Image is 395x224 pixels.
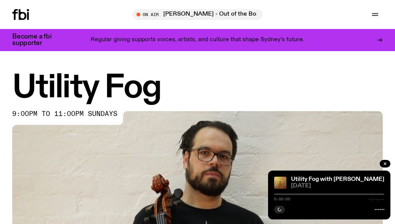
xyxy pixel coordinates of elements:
[274,177,286,189] img: Cover for EYDN's single "Gold"
[12,111,117,117] span: 9:00pm to 11:00pm sundays
[274,197,290,201] span: 0:00:00
[133,9,263,20] button: On Air[PERSON_NAME] - Out of the Box
[91,37,304,44] p: Regular giving supports voices, artists, and culture that shape Sydney’s future.
[291,183,384,189] span: [DATE]
[291,176,384,182] a: Utility Fog with [PERSON_NAME]
[12,34,61,47] h3: Become a fbi supporter
[368,197,384,201] span: -:--:--
[12,73,383,103] h1: Utility Fog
